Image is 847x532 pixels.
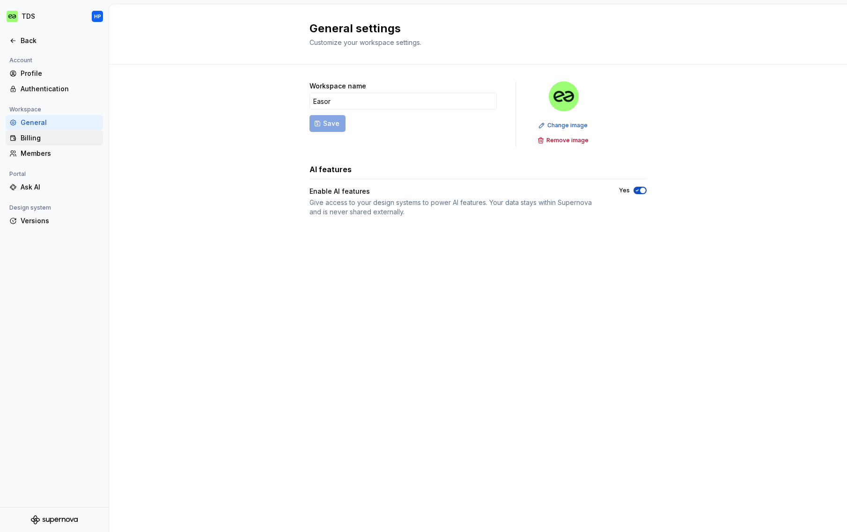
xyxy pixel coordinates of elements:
[21,84,99,94] div: Authentication
[535,134,593,147] button: Remove image
[94,13,101,20] div: HP
[309,164,352,175] h3: AI features
[309,187,602,196] div: Enable AI features
[6,180,103,195] a: Ask AI
[6,33,103,48] a: Back
[21,69,99,78] div: Profile
[6,115,103,130] a: General
[6,213,103,228] a: Versions
[6,146,103,161] a: Members
[549,81,579,111] img: c8550e5c-f519-4da4-be5f-50b4e1e1b59d.png
[21,118,99,127] div: General
[22,12,35,21] div: TDS
[309,21,635,36] h2: General settings
[31,515,78,525] svg: Supernova Logo
[309,38,421,46] span: Customize your workspace settings.
[2,6,107,27] button: TDSHP
[309,198,602,217] div: Give access to your design systems to power AI features. Your data stays within Supernova and is ...
[7,11,18,22] img: c8550e5c-f519-4da4-be5f-50b4e1e1b59d.png
[619,187,630,194] label: Yes
[547,122,588,129] span: Change image
[6,168,29,180] div: Portal
[6,104,45,115] div: Workspace
[21,36,99,45] div: Back
[21,133,99,143] div: Billing
[21,149,99,158] div: Members
[6,202,55,213] div: Design system
[6,55,36,66] div: Account
[21,182,99,192] div: Ask AI
[6,131,103,146] a: Billing
[546,137,589,144] span: Remove image
[6,81,103,96] a: Authentication
[309,81,366,91] label: Workspace name
[6,66,103,81] a: Profile
[21,216,99,226] div: Versions
[536,119,592,132] button: Change image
